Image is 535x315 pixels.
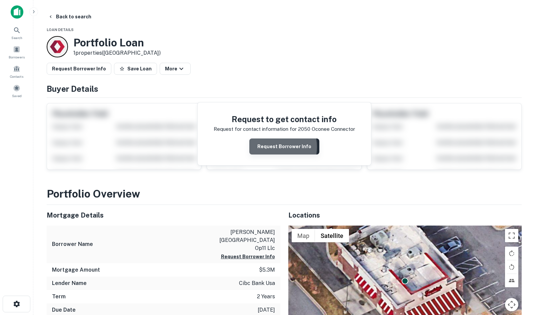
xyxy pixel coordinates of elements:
[52,293,66,301] h6: Term
[2,24,31,42] a: Search
[11,5,23,19] img: capitalize-icon.png
[73,36,161,49] h3: Portfolio Loan
[315,229,349,242] button: Show satellite imagery
[259,266,275,274] p: $5.3m
[505,247,518,260] button: Rotate map clockwise
[2,62,31,80] a: Contacts
[52,240,93,248] h6: Borrower Name
[214,125,297,133] p: Request for contact information for
[505,229,518,242] button: Toggle fullscreen view
[505,298,518,311] button: Map camera controls
[47,186,522,202] h3: Portfolio Overview
[258,306,275,314] p: [DATE]
[52,279,87,287] h6: Lender Name
[73,49,161,57] p: 1 properties ([GEOGRAPHIC_DATA])
[47,28,74,32] span: Loan Details
[11,35,22,40] span: Search
[114,63,157,75] button: Save Loan
[288,210,522,220] h5: Locations
[2,82,31,100] a: Saved
[505,260,518,274] button: Rotate map counterclockwise
[160,63,191,75] button: More
[12,93,22,98] span: Saved
[214,113,355,125] h4: Request to get contact info
[47,83,522,95] h4: Buyer Details
[257,293,275,301] p: 2 years
[239,279,275,287] p: cibc bank usa
[47,210,280,220] h5: Mortgage Details
[292,229,315,242] button: Show street map
[215,228,275,252] p: [PERSON_NAME][GEOGRAPHIC_DATA] op11 llc
[52,266,100,274] h6: Mortgage Amount
[47,63,111,75] button: Request Borrower Info
[249,138,319,154] button: Request Borrower Info
[52,306,76,314] h6: Due Date
[298,125,355,133] p: 2050 oconee connector
[2,43,31,61] a: Borrowers
[221,253,275,261] button: Request Borrower Info
[9,54,25,60] span: Borrowers
[10,74,23,79] span: Contacts
[45,11,94,23] button: Back to search
[502,262,535,294] iframe: Chat Widget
